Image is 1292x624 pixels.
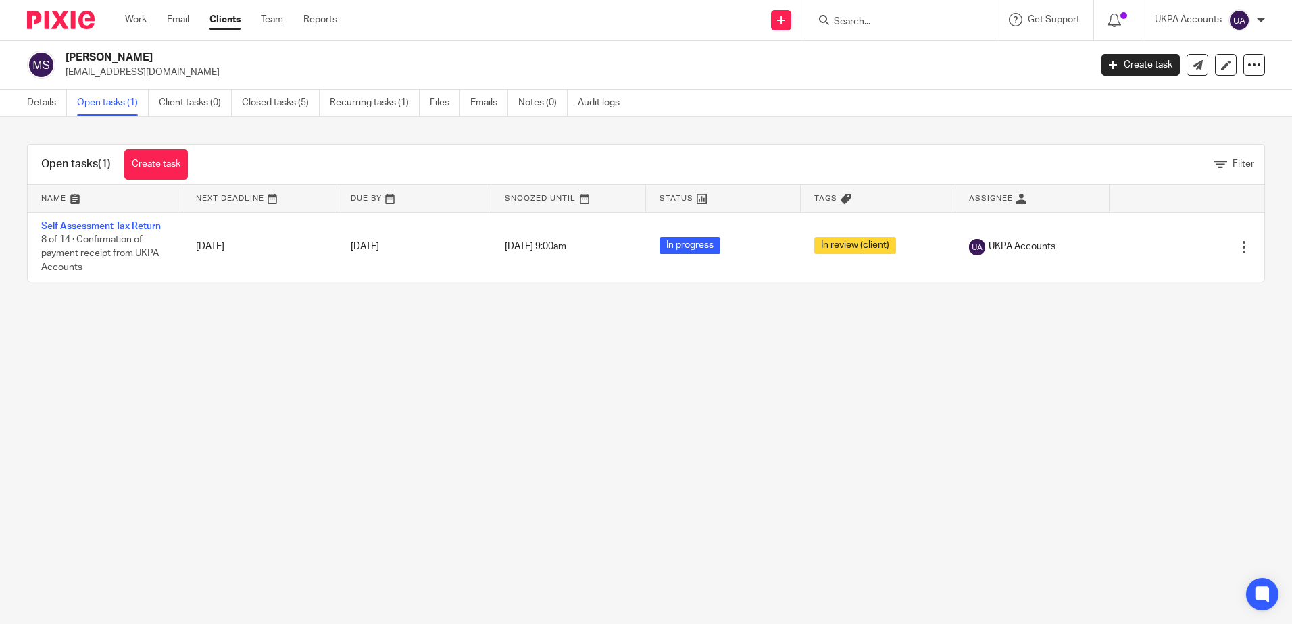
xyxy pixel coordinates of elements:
[209,13,241,26] a: Clients
[1228,9,1250,31] img: svg%3E
[505,194,576,202] span: Snoozed Until
[66,66,1081,79] p: [EMAIL_ADDRESS][DOMAIN_NAME]
[814,194,837,202] span: Tags
[989,240,1055,253] span: UKPA Accounts
[833,16,954,28] input: Search
[660,194,693,202] span: Status
[814,237,896,254] span: In review (client)
[182,212,337,282] td: [DATE]
[578,90,630,116] a: Audit logs
[1155,13,1222,26] p: UKPA Accounts
[430,90,460,116] a: Files
[77,90,149,116] a: Open tasks (1)
[351,242,379,251] span: [DATE]
[27,90,67,116] a: Details
[303,13,337,26] a: Reports
[167,13,189,26] a: Email
[124,149,188,180] a: Create task
[27,51,55,79] img: svg%3E
[159,90,232,116] a: Client tasks (0)
[41,235,159,272] span: 8 of 14 · Confirmation of payment receipt from UKPA Accounts
[330,90,420,116] a: Recurring tasks (1)
[41,157,111,172] h1: Open tasks
[261,13,283,26] a: Team
[98,159,111,170] span: (1)
[660,237,720,254] span: In progress
[41,222,161,231] a: Self Assessment Tax Return
[470,90,508,116] a: Emails
[125,13,147,26] a: Work
[1028,15,1080,24] span: Get Support
[505,242,566,252] span: [DATE] 9:00am
[1233,159,1254,169] span: Filter
[969,239,985,255] img: svg%3E
[518,90,568,116] a: Notes (0)
[242,90,320,116] a: Closed tasks (5)
[27,11,95,29] img: Pixie
[66,51,878,65] h2: [PERSON_NAME]
[1101,54,1180,76] a: Create task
